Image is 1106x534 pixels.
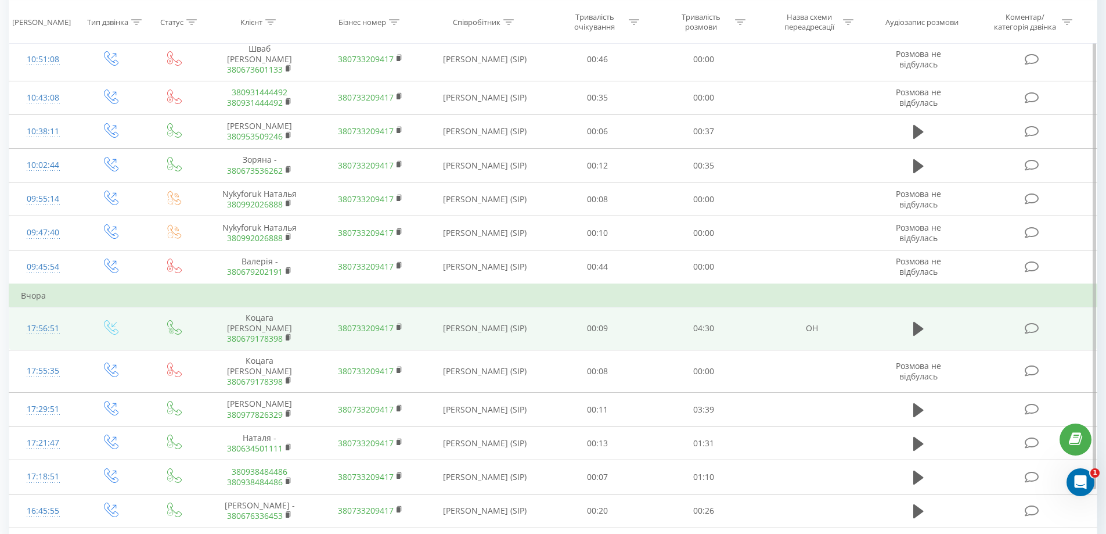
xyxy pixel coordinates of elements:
[204,216,315,250] td: Nykyforuk Наталья
[338,261,394,272] a: 380733209417
[338,438,394,449] a: 380733209417
[426,216,545,250] td: [PERSON_NAME] (SIP)
[338,53,394,64] a: 380733209417
[21,500,66,522] div: 16:45:55
[651,216,757,250] td: 00:00
[885,17,959,27] div: Аудіозапис розмови
[338,365,394,377] a: 380733209417
[338,505,394,516] a: 380733209417
[545,250,651,284] td: 00:44
[651,350,757,393] td: 00:00
[227,409,283,420] a: 380977826329
[338,126,394,137] a: 380733209417
[227,266,283,277] a: 380679202191
[651,250,757,284] td: 00:00
[21,360,66,382] div: 17:55:35
[651,149,757,182] td: 00:35
[21,256,66,278] div: 09:45:54
[651,114,757,148] td: 00:37
[21,154,66,177] div: 10:02:44
[651,460,757,494] td: 01:10
[21,317,66,340] div: 17:56:51
[426,307,545,350] td: [PERSON_NAME] (SIP)
[12,17,71,27] div: [PERSON_NAME]
[227,476,283,488] a: 380938484486
[227,165,283,176] a: 380673536262
[204,393,315,427] td: [PERSON_NAME]
[651,393,757,427] td: 03:39
[21,221,66,244] div: 09:47:40
[1090,468,1100,478] span: 1
[338,322,394,334] a: 380733209417
[426,350,545,393] td: [PERSON_NAME] (SIP)
[778,12,840,32] div: Назва схеми переадресації
[338,227,394,238] a: 380733209417
[545,182,651,216] td: 00:08
[426,38,545,81] td: [PERSON_NAME] (SIP)
[227,97,283,108] a: 380931444492
[545,216,651,250] td: 00:10
[227,131,283,142] a: 380953509246
[338,160,394,171] a: 380733209417
[338,404,394,415] a: 380733209417
[426,460,545,494] td: [PERSON_NAME] (SIP)
[896,360,941,382] span: Розмова не відбулась
[227,376,283,387] a: 380679178398
[338,193,394,205] a: 380733209417
[426,149,545,182] td: [PERSON_NAME] (SIP)
[204,250,315,284] td: Валерія -
[227,443,283,454] a: 380634501111
[160,17,183,27] div: Статус
[21,120,66,143] div: 10:38:11
[896,256,941,277] span: Розмова не відбулась
[426,250,545,284] td: [PERSON_NAME] (SIP)
[426,182,545,216] td: [PERSON_NAME] (SIP)
[545,114,651,148] td: 00:06
[426,81,545,114] td: [PERSON_NAME] (SIP)
[232,87,287,98] a: 380931444492
[545,393,651,427] td: 00:11
[227,232,283,243] a: 380992026888
[240,17,262,27] div: Клієнт
[227,510,283,521] a: 380676336453
[426,427,545,460] td: [PERSON_NAME] (SIP)
[651,81,757,114] td: 00:00
[545,494,651,528] td: 00:20
[1067,468,1094,496] iframe: Intercom live chat
[338,92,394,103] a: 380733209417
[9,284,1097,307] td: Вчора
[338,471,394,482] a: 380733209417
[21,87,66,109] div: 10:43:08
[338,17,386,27] div: Бізнес номер
[204,38,315,81] td: Шваб [PERSON_NAME]
[564,12,626,32] div: Тривалість очікування
[204,149,315,182] td: Зоряна -
[896,188,941,210] span: Розмова не відбулась
[227,64,283,75] a: 380673601133
[756,307,867,350] td: OH
[651,38,757,81] td: 00:00
[545,149,651,182] td: 00:12
[991,12,1059,32] div: Коментар/категорія дзвінка
[651,182,757,216] td: 00:00
[21,188,66,210] div: 09:55:14
[545,427,651,460] td: 00:13
[651,307,757,350] td: 04:30
[204,182,315,216] td: Nykyforuk Наталья
[426,114,545,148] td: [PERSON_NAME] (SIP)
[204,307,315,350] td: Коцага [PERSON_NAME]
[545,460,651,494] td: 00:07
[232,466,287,477] a: 380938484486
[453,17,500,27] div: Співробітник
[670,12,732,32] div: Тривалість розмови
[87,17,128,27] div: Тип дзвінка
[426,393,545,427] td: [PERSON_NAME] (SIP)
[204,114,315,148] td: [PERSON_NAME]
[896,222,941,243] span: Розмова не відбулась
[896,48,941,70] span: Розмова не відбулась
[204,350,315,393] td: Коцага [PERSON_NAME]
[204,427,315,460] td: Наталя -
[896,87,941,108] span: Розмова не відбулась
[21,432,66,454] div: 17:21:47
[545,350,651,393] td: 00:08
